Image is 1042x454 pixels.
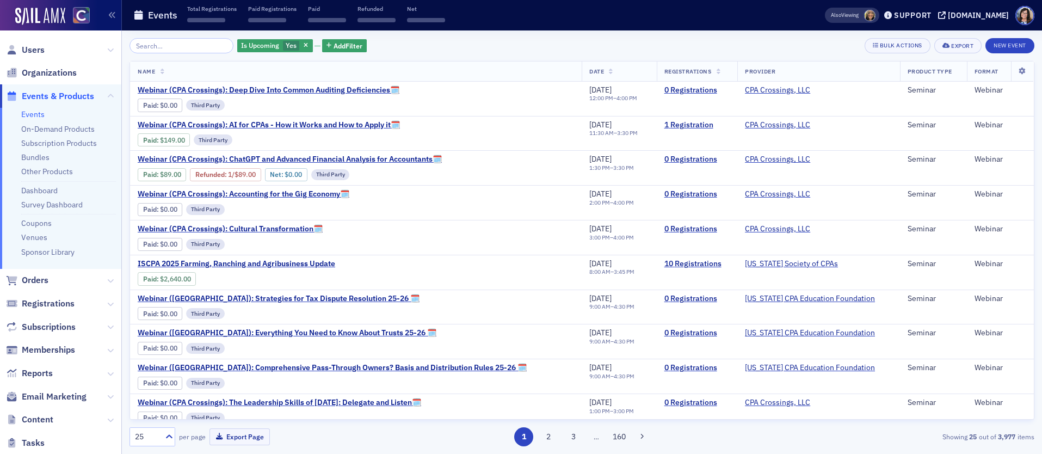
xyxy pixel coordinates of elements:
[614,268,634,275] time: 3:45 PM
[138,99,182,112] div: Paid: 0 - $0
[138,224,323,234] span: Webinar (CPA Crossings): Cultural Transformation🗓️
[22,437,45,449] span: Tasks
[73,7,90,24] img: SailAMX
[745,155,813,164] span: CPA Crossings, LLC
[138,328,436,338] a: Webinar ([GEOGRAPHIC_DATA]): Everything You Need to Know About Trusts 25-26 🗓
[270,170,285,179] span: Net :
[745,120,813,130] span: CPA Crossings, LLC
[143,101,160,109] span: :
[143,136,160,144] span: :
[589,432,604,441] span: …
[589,303,634,310] div: –
[539,427,558,446] button: 2
[894,10,932,20] div: Support
[745,398,813,408] span: CPA Crossings, LLC
[6,344,75,356] a: Memberships
[589,154,612,164] span: [DATE]
[745,328,875,338] span: California CPA Education Foundation
[407,5,445,13] p: Net
[248,5,297,13] p: Paid Registrations
[664,189,730,199] a: 0 Registrations
[138,259,335,269] a: ISCPA 2025 Farming, Ranching and Agribusiness Update
[589,268,634,275] div: –
[745,259,838,269] span: Idaho Society of CPAs
[831,11,859,19] span: Viewing
[864,10,875,21] span: Lauren Standiford
[148,9,177,22] h1: Events
[6,414,53,426] a: Content
[865,38,930,53] button: Bulk Actions
[6,321,76,333] a: Subscriptions
[589,94,613,102] time: 12:00 PM
[143,240,157,248] a: Paid
[138,238,182,251] div: Paid: 0 - $0
[21,167,73,176] a: Other Products
[880,42,922,48] div: Bulk Actions
[160,170,181,179] span: $89.00
[160,101,177,109] span: $0.00
[237,39,313,53] div: Yes
[614,372,634,380] time: 4:30 PM
[138,203,182,216] div: Paid: 0 - $0
[589,372,611,380] time: 9:00 AM
[908,398,959,408] div: Seminar
[143,240,160,248] span: :
[143,310,157,318] a: Paid
[241,41,279,50] span: Is Upcoming
[235,170,256,179] span: $89.00
[160,136,185,144] span: $149.00
[130,38,233,53] input: Search…
[138,377,182,390] div: Paid: 0 - $0
[745,259,838,269] a: [US_STATE] Society of CPAs
[613,234,634,241] time: 4:00 PM
[589,338,634,345] div: –
[195,170,225,179] a: Refunded
[143,310,160,318] span: :
[664,68,712,75] span: Registrations
[15,8,65,25] a: SailAMX
[143,205,157,213] a: Paid
[985,38,1034,53] button: New Event
[589,129,614,137] time: 11:30 AM
[831,11,841,19] div: Also
[938,11,1013,19] button: [DOMAIN_NAME]
[908,259,959,269] div: Seminar
[589,293,612,303] span: [DATE]
[138,363,527,373] span: Webinar (CA): Comprehensive Pass-Through Owners? Basis and Distribution Rules 25-26 🗓
[908,189,959,199] div: Seminar
[22,344,75,356] span: Memberships
[745,363,875,373] a: [US_STATE] CPA Education Foundation
[589,338,611,345] time: 9:00 AM
[186,413,225,424] div: Third Party
[975,189,1026,199] div: Webinar
[664,328,730,338] a: 0 Registrations
[589,259,612,268] span: [DATE]
[179,432,206,441] label: per page
[934,38,982,53] button: Export
[186,378,225,389] div: Third Party
[975,224,1026,234] div: Webinar
[975,120,1026,130] div: Webinar
[975,259,1026,269] div: Webinar
[138,294,420,304] span: Webinar (CA): Strategies for Tax Dispute Resolution 25-26 🗓
[138,328,436,338] span: Webinar (CA): Everything You Need to Know About Trusts 25-26 🗓
[190,168,261,181] div: Refunded: 0 - $8900
[135,431,159,443] div: 25
[664,85,730,95] a: 0 Registrations
[745,85,813,95] span: CPA Crossings, LLC
[138,120,400,130] a: Webinar (CPA Crossings): AI for CPAs - How it Works and How to Apply it🗓️
[745,155,810,164] a: CPA Crossings, LLC
[186,204,225,215] div: Third Party
[186,100,225,111] div: Third Party
[160,275,191,283] span: $2,640.00
[6,298,75,310] a: Registrations
[589,199,634,206] div: –
[308,18,346,22] span: ‌
[357,5,396,13] p: Refunded
[908,328,959,338] div: Seminar
[143,170,157,179] a: Paid
[138,398,421,408] span: Webinar (CPA Crossings): The Leadership Skills of Tomorrow: Delegate and Listen🗓️
[948,10,1009,20] div: [DOMAIN_NAME]
[975,294,1026,304] div: Webinar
